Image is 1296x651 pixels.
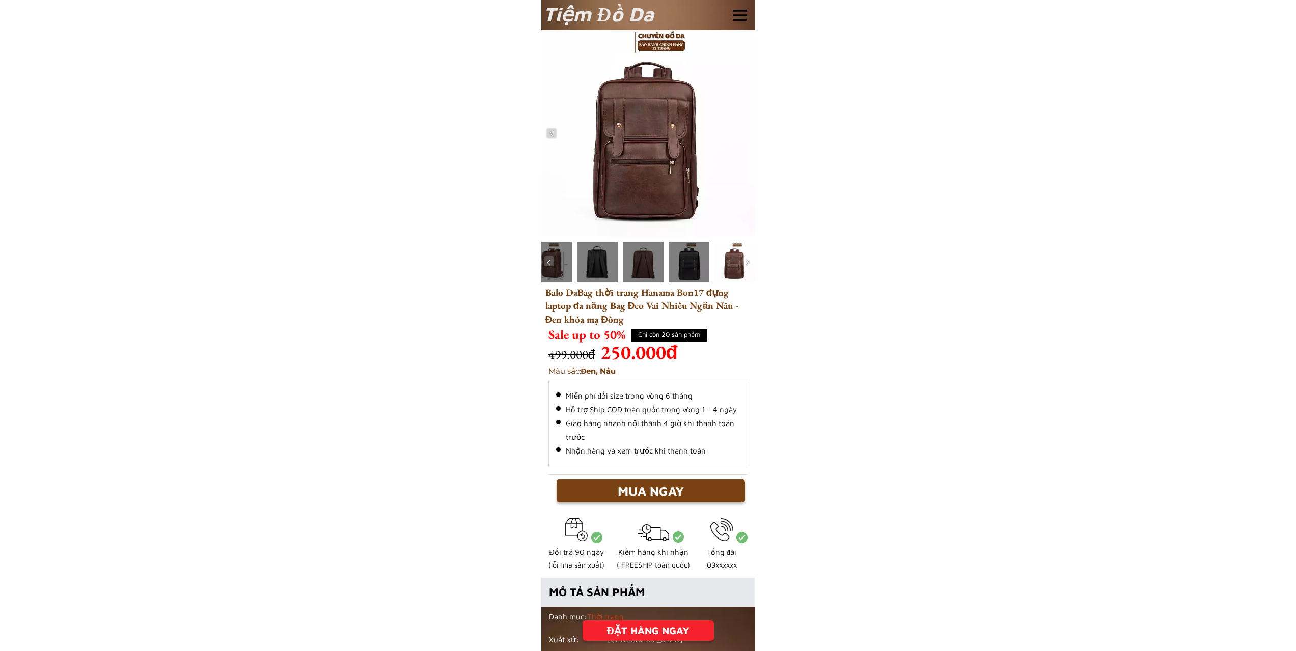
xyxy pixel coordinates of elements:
[742,258,753,268] img: navigation
[546,128,557,138] img: navigation
[556,389,739,403] li: Miễn phí đổi size trong vòng 6 tháng
[549,584,719,601] h4: MÔ TẢ SẢN PHẨM
[610,559,697,570] h3: ( FREESHIP toàn quốc)
[678,559,765,570] h3: 09xxxxxx
[548,345,655,364] h3: 499.000đ
[610,547,697,558] h3: Kiểm hàng khi nhận
[583,623,714,638] div: ĐẶT HÀNG NGAY
[600,337,696,366] h3: 250.000đ
[587,612,624,621] span: Thời trang
[581,366,616,376] span: Đen, Nâu
[678,547,765,558] h3: Tổng đài
[533,559,620,570] h3: (lỗi nhà sản xuất)
[557,482,745,501] div: MUA NGAY
[556,403,739,416] li: Hỗ trợ Ship COD toàn quốc trong vòng 1 - 4 ngày
[544,258,554,268] img: navigation
[556,416,739,444] li: Giao hàng nhanh nội thành 4 giờ khi thanh toán trước
[533,547,620,558] h3: Đổi trả 90 ngày
[549,611,739,646] h6: Danh mục: Xuất xứ: [GEOGRAPHIC_DATA]
[545,286,755,340] h3: Balo DaBag thời trang Hanama Bon17 đựng laptop đa năng Bag Đeo Vai Nhiều Ngăn Nâu - Đen khóa mạ Đồng
[632,330,706,340] h4: Chỉ còn 20 sản phẩm
[548,365,726,377] h3: Màu sắc:
[556,444,739,458] li: Nhận hàng và xem trước khi thanh toán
